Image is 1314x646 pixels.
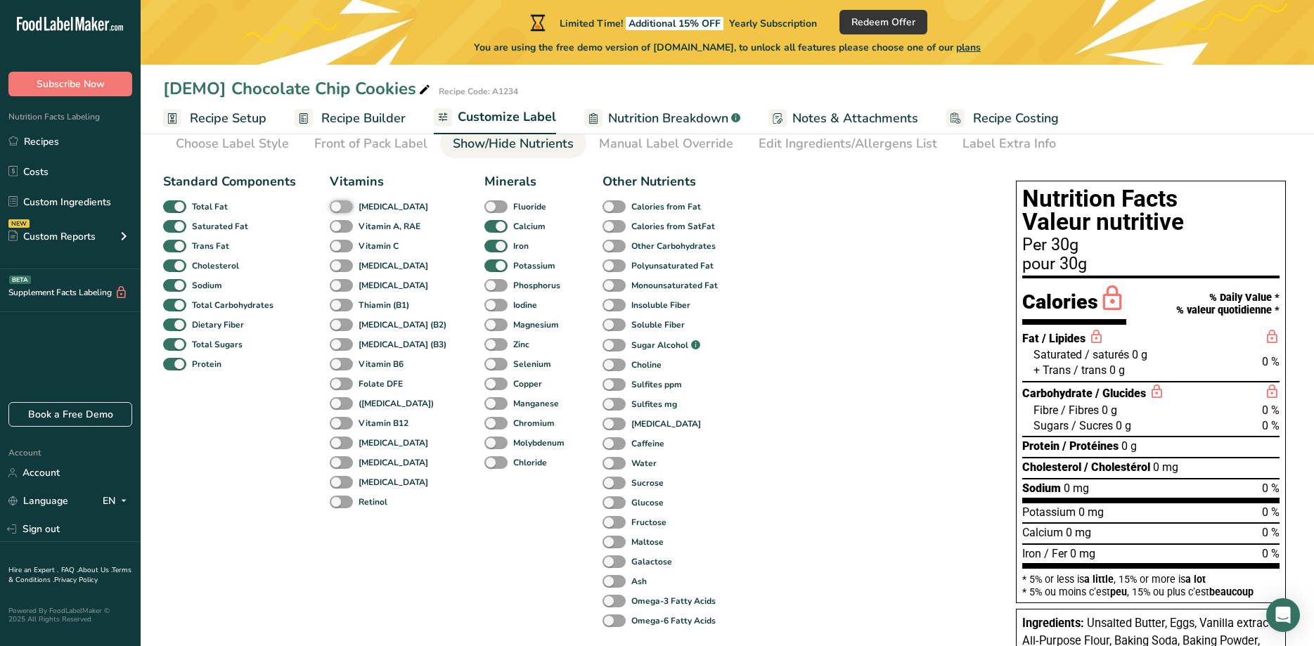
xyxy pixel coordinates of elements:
div: Edit Ingredients/Allergens List [759,134,937,153]
b: [MEDICAL_DATA] (B2) [359,318,446,331]
span: / Lipides [1042,332,1086,345]
b: Phosphorus [513,279,560,292]
span: 0 g [1132,348,1147,361]
a: Recipe Setup [163,103,266,134]
b: Monounsaturated Fat [631,279,718,292]
div: Per 30g [1022,237,1280,254]
span: 0 % [1262,505,1280,519]
span: Ingredients: [1022,616,1084,630]
span: 0 % [1262,355,1280,368]
b: Sulfites mg [631,398,677,411]
b: Chromium [513,417,555,429]
section: * 5% or less is , 15% or more is [1022,569,1280,597]
span: Additional 15% OFF [626,17,723,30]
div: Custom Reports [8,229,96,244]
span: Sodium [1022,482,1061,495]
b: Selenium [513,358,551,370]
span: / saturés [1085,348,1129,361]
span: Nutrition Breakdown [608,109,728,128]
span: 0 mg [1070,547,1095,560]
div: Recipe Code: A1234 [439,85,518,98]
span: a little [1084,574,1114,585]
span: / Protéines [1062,439,1119,453]
b: Glucose [631,496,664,509]
span: / Fibres [1061,403,1099,417]
b: [MEDICAL_DATA] [631,418,701,430]
div: * 5% ou moins c’est , 15% ou plus c’est [1022,587,1280,597]
div: BETA [9,276,31,284]
span: Recipe Builder [321,109,406,128]
div: Powered By FoodLabelMaker © 2025 All Rights Reserved [8,607,132,624]
b: Calories from Fat [631,200,701,213]
span: / trans [1074,363,1107,377]
b: Chloride [513,456,547,469]
a: Privacy Policy [54,575,98,585]
b: Trans Fat [192,240,229,252]
b: Polyunsaturated Fat [631,259,714,272]
b: Magnesium [513,318,559,331]
a: Terms & Conditions . [8,565,131,585]
span: Fibre [1033,403,1058,417]
span: 0 % [1262,526,1280,539]
span: beaucoup [1209,586,1254,597]
span: 0 % [1262,482,1280,495]
b: Sugar Alcohol [631,339,688,351]
div: EN [103,493,132,510]
div: Manual Label Override [599,134,733,153]
b: Caffeine [631,437,664,450]
b: Sulfites ppm [631,378,682,391]
span: 0 g [1109,363,1125,377]
b: Iodine [513,299,537,311]
span: peu [1110,586,1127,597]
span: / Cholestérol [1084,460,1150,474]
div: Choose Label Style [176,134,289,153]
span: 0 g [1116,419,1131,432]
a: Hire an Expert . [8,565,58,575]
b: Potassium [513,259,555,272]
a: Recipe Builder [295,103,406,134]
span: / Glucides [1095,387,1146,400]
b: Iron [513,240,529,252]
b: Maltose [631,536,664,548]
b: Soluble Fiber [631,318,685,331]
b: Galactose [631,555,672,568]
b: Ash [631,575,647,588]
b: [MEDICAL_DATA] [359,279,428,292]
a: Book a Free Demo [8,402,132,427]
span: 0 mg [1153,460,1178,474]
div: Calories [1022,284,1126,325]
span: 0 mg [1066,526,1091,539]
a: About Us . [78,565,112,575]
span: Sugars [1033,419,1069,432]
a: Notes & Attachments [768,103,918,134]
b: Total Fat [192,200,228,213]
b: Vitamin C [359,240,399,252]
b: Zinc [513,338,529,351]
div: % Daily Value * % valeur quotidienne * [1176,292,1280,316]
b: Vitamin B6 [359,358,404,370]
div: Limited Time! [527,14,817,31]
div: Front of Pack Label [314,134,427,153]
div: Other Nutrients [603,172,722,191]
span: 0 g [1102,403,1117,417]
span: 0 g [1121,439,1137,453]
b: Omega-3 Fatty Acids [631,595,716,607]
b: Folate DFE [359,377,403,390]
b: Dietary Fiber [192,318,244,331]
span: 0 mg [1064,482,1089,495]
b: [MEDICAL_DATA] [359,259,428,272]
b: Copper [513,377,542,390]
b: Insoluble Fiber [631,299,690,311]
span: Carbohydrate [1022,387,1093,400]
span: 0 % [1262,547,1280,560]
div: Standard Components [163,172,296,191]
span: plans [956,41,981,54]
span: 0 mg [1078,505,1104,519]
span: Subscribe Now [37,77,105,91]
h1: Nutrition Facts Valeur nutritive [1022,187,1280,234]
b: [MEDICAL_DATA] [359,456,428,469]
b: Sodium [192,279,222,292]
span: You are using the free demo version of [DOMAIN_NAME], to unlock all features please choose one of... [474,40,981,55]
div: pour 30g [1022,256,1280,273]
span: Recipe Setup [190,109,266,128]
